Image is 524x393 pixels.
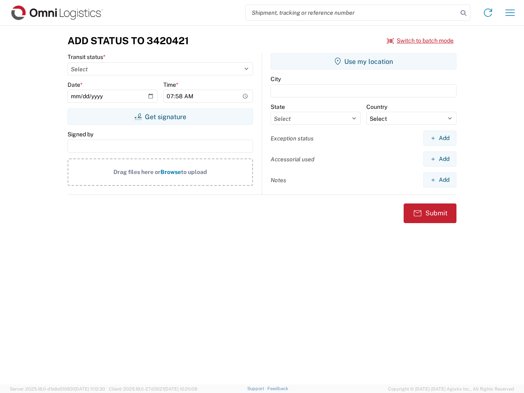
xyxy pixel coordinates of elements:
[68,81,83,88] label: Date
[388,385,514,393] span: Copyright © [DATE]-[DATE] Agistix Inc., All Rights Reserved
[271,156,314,163] label: Accessorial used
[271,176,286,184] label: Notes
[113,169,160,175] span: Drag files here or
[271,53,456,70] button: Use my location
[271,135,314,142] label: Exception status
[160,169,181,175] span: Browse
[423,131,456,146] button: Add
[271,75,281,83] label: City
[68,35,189,47] h3: Add Status to 3420421
[68,53,106,61] label: Transit status
[423,151,456,167] button: Add
[164,386,197,391] span: [DATE] 10:20:09
[10,386,105,391] span: Server: 2025.18.0-d1e9a510831
[246,5,458,20] input: Shipment, tracking or reference number
[366,103,387,111] label: Country
[181,169,207,175] span: to upload
[271,103,285,111] label: State
[247,386,268,391] a: Support
[68,131,93,138] label: Signed by
[404,203,456,223] button: Submit
[75,386,105,391] span: [DATE] 11:12:30
[267,386,288,391] a: Feedback
[163,81,178,88] label: Time
[109,386,197,391] span: Client: 2025.18.0-27d3021
[423,172,456,187] button: Add
[387,34,454,47] button: Switch to batch mode
[68,108,253,125] button: Get signature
